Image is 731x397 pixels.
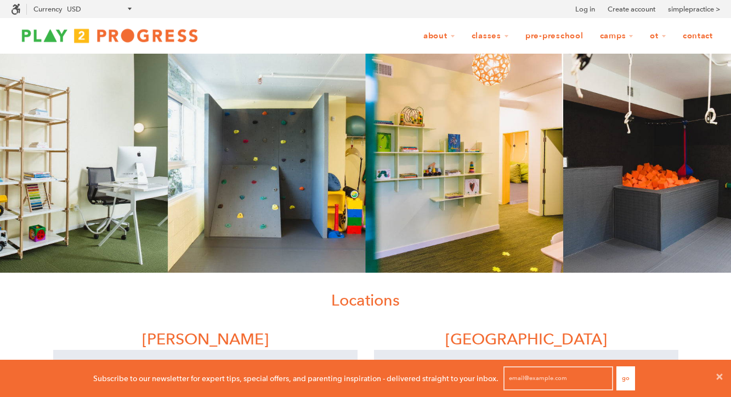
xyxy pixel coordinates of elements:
[11,25,208,47] img: Play2Progress logo
[53,328,358,350] h1: [PERSON_NAME]
[575,4,595,15] a: Log in
[503,366,613,390] input: email@example.com
[33,5,62,13] label: Currency
[93,372,498,384] p: Subscribe to our newsletter for expert tips, special offers, and parenting inspiration - delivere...
[616,366,635,390] button: Go
[464,26,516,47] a: Classes
[676,26,720,47] a: Contact
[45,289,687,311] h1: Locations
[593,26,641,47] a: Camps
[608,4,655,15] a: Create account
[416,26,462,47] a: About
[643,26,673,47] a: OT
[518,26,591,47] a: Pre-Preschool
[668,4,720,15] a: simplepractice >
[374,328,678,350] h1: [GEOGRAPHIC_DATA]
